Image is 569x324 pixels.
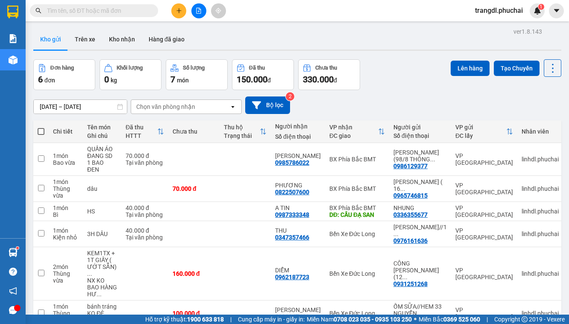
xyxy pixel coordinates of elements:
[417,310,422,317] span: ...
[419,315,480,324] span: Miền Bắc
[315,65,337,71] div: Chưa thu
[443,316,480,323] strong: 0369 525 060
[126,124,157,131] div: Đã thu
[455,152,513,166] div: VP [GEOGRAPHIC_DATA]
[451,120,517,143] th: Toggle SortBy
[393,303,447,317] div: ỐM SỮA//HEM 33 NGUYỄN CÔNG TRỨ
[329,270,385,277] div: Bến Xe Đức Long
[87,124,117,131] div: Tên món
[9,306,17,314] span: message
[9,55,18,64] img: warehouse-icon
[393,280,428,287] div: 0931251268
[455,132,506,139] div: ĐC lấy
[53,303,79,310] div: 1 món
[7,6,18,18] img: logo-vxr
[334,316,412,323] strong: 0708 023 035 - 0935 103 250
[87,231,117,237] div: 3H DÂU
[87,185,117,192] div: dâu
[267,77,271,84] span: đ
[522,156,559,163] div: linhdl.phuchai
[329,310,385,317] div: Bến Xe Đức Long
[522,310,559,317] div: linhdl.phuchai
[393,231,399,237] span: ...
[44,77,55,84] span: đơn
[393,224,447,237] div: NGUYỄN HỮU LÊ VŨ//1 PHƯỚC THÀNH
[9,34,18,43] img: solution-icon
[275,234,309,241] div: 0347357466
[455,306,513,320] div: VP [GEOGRAPHIC_DATA]
[100,59,161,90] button: Khối lượng0kg
[126,132,157,139] div: HTTT
[275,182,321,189] div: PHƯƠNG
[191,3,206,18] button: file-add
[111,77,117,84] span: kg
[87,310,117,324] div: KO ĐÈ NẶNG
[237,74,267,85] span: 150.000
[275,159,309,166] div: 0985786022
[87,277,117,298] div: NX KO BAO HÀNG HƯ HONGR BÊN TRONG
[104,74,109,85] span: 0
[173,128,215,135] div: Chưa thu
[53,227,79,234] div: 1 món
[34,100,127,114] input: Select a date range.
[455,204,513,218] div: VP [GEOGRAPHIC_DATA]
[487,315,488,324] span: |
[249,65,265,71] div: Đã thu
[53,159,79,166] div: Bao vừa
[329,204,385,211] div: BX Phía Bắc BMT
[430,156,435,163] span: ...
[142,29,191,50] button: Hàng đã giao
[522,208,559,215] div: linhdl.phuchai
[329,185,385,192] div: BX Phía Bắc BMT
[393,211,428,218] div: 0336355677
[33,59,95,90] button: Đơn hàng6đơn
[325,120,389,143] th: Toggle SortBy
[238,315,305,324] span: Cung cấp máy in - giấy in:
[400,185,405,192] span: ...
[68,29,102,50] button: Trên xe
[275,152,321,159] div: LÊ THỊ YẾN
[393,132,447,139] div: Số điện thoại
[393,237,428,244] div: 0976161636
[275,204,321,211] div: A TIN
[9,287,17,295] span: notification
[455,227,513,241] div: VP [GEOGRAPHIC_DATA]
[393,204,447,211] div: NHUNG
[468,5,530,16] span: trangdl.phuchai
[329,132,378,139] div: ĐC giao
[177,77,189,84] span: món
[87,270,92,277] span: ...
[245,96,290,114] button: Bộ lọc
[97,291,102,298] span: ...
[53,263,79,270] div: 2 món
[522,316,528,322] span: copyright
[522,231,559,237] div: linhdl.phuchai
[220,120,271,143] th: Toggle SortBy
[87,146,117,159] div: QUẦN ÁO ĐANG SD
[534,7,541,15] img: icon-new-feature
[53,185,79,199] div: Thùng vừa
[455,182,513,196] div: VP [GEOGRAPHIC_DATA]
[553,7,560,15] span: caret-down
[329,211,385,218] div: DĐ: CẦU ĐẠ SAN
[53,211,79,218] div: Bì
[275,267,321,274] div: DIỄM
[230,315,232,324] span: |
[451,61,490,76] button: Lên hàng
[173,310,215,317] div: 100.000 đ
[393,163,428,169] div: 0986129377
[87,303,117,310] div: bánh tráng
[286,92,294,101] sup: 2
[87,132,117,139] div: Ghi chú
[393,178,447,192] div: NGUYỄN THỊ HIỀN ( 16 NGUYỂN TỬ LỰC)
[126,159,164,166] div: Tại văn phòng
[33,29,68,50] button: Kho gửi
[187,316,224,323] strong: 1900 633 818
[513,27,542,36] div: ver 1.8.143
[145,315,224,324] span: Hỗ trợ kỹ thuật:
[522,270,559,277] div: linhdl.phuchai
[229,103,236,110] svg: open
[171,3,186,18] button: plus
[414,318,416,321] span: ⚪️
[50,65,74,71] div: Đơn hàng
